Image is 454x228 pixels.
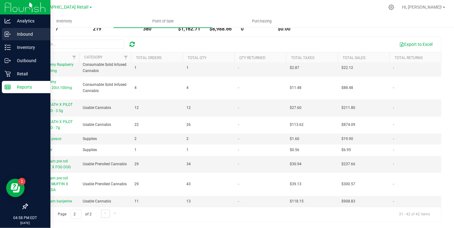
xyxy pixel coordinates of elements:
[393,65,394,71] span: -
[11,44,48,51] p: Inventory
[178,26,200,31] div: $1,162.71
[290,136,299,142] span: $1.60
[290,85,301,91] span: $11.48
[342,105,356,111] span: $211.80
[70,210,82,219] input: 2
[291,56,315,60] a: Total Taxes
[186,147,189,153] span: 1
[213,15,311,28] a: Purchasing
[144,18,182,24] span: Point of Sale
[5,71,11,77] inline-svg: Retail
[238,147,239,153] span: -
[83,181,127,187] span: Usable Prerolled Cannabis
[342,65,353,71] span: $22.12
[393,105,394,111] span: -
[135,136,137,142] span: 2
[6,179,25,197] iframe: Resource center
[11,83,48,91] p: Reports
[135,85,137,91] span: 4
[53,210,97,219] span: Page of 2
[48,18,80,24] span: Inventory
[290,105,301,111] span: $27.60
[83,147,97,153] span: Supplies
[31,62,74,73] span: Living alchemy Raspberry gummy 100mg
[393,136,394,142] span: -
[83,105,111,111] span: Usable Cannabis
[31,102,73,113] span: MENDO BREATH X PILOT LIGHT GRIND - 3.5g
[186,161,191,167] span: 34
[69,52,79,63] a: Filter
[5,58,11,64] inline-svg: Outbound
[84,55,102,59] a: Category
[342,136,353,142] span: $19.90
[186,198,191,204] span: 13
[135,161,139,167] span: 29
[18,178,26,185] iframe: Resource center unread badge
[136,56,161,60] a: Total Orders
[121,52,131,63] a: Filter
[238,181,239,187] span: -
[32,40,124,49] input: Search...
[342,85,353,91] span: $88.48
[290,161,301,167] span: $30.94
[278,26,313,31] div: $0.00
[209,26,232,31] div: $8,988.66
[238,65,239,71] span: -
[31,159,71,169] span: TOCC .75gram pre roll BANGERINE X FOG DOG
[393,181,394,187] span: -
[342,122,356,128] span: $874.09
[393,198,394,204] span: -
[342,161,356,167] span: $237.66
[31,199,72,203] span: TOCC 14 gram banjerine
[31,80,72,96] span: Living Alchemy watermelon 20ct.100mg gummies
[238,136,239,142] span: -
[83,136,97,142] span: Supplies
[143,26,169,31] div: 380
[83,161,127,167] span: Usable Prerolled Cannabis
[238,122,239,128] span: -
[394,210,435,219] span: 31 - 42 of 42 items
[188,56,206,60] a: Total Qty
[135,105,139,111] span: 12
[34,5,89,10] span: [GEOGRAPHIC_DATA] Retail
[393,147,394,153] span: -
[83,82,127,94] span: Consumable Solid Infused Cannabis
[83,198,111,204] span: Usable Cannabis
[3,221,48,225] p: [DATE]
[186,65,189,71] span: 1
[393,122,394,128] span: -
[388,4,395,10] div: Manage settings
[11,17,48,25] p: Analytics
[238,161,239,167] span: -
[11,70,48,78] p: Retail
[186,105,191,111] span: 12
[343,56,366,60] a: Total Sales
[5,31,11,37] inline-svg: Inbound
[342,181,356,187] span: $300.57
[135,181,139,187] span: 29
[402,5,442,10] span: Hi, [PERSON_NAME]!
[241,26,269,31] div: 0
[15,15,113,28] a: Inventory
[5,18,11,24] inline-svg: Analytics
[3,215,48,221] p: 04:58 PM EDT
[11,57,48,64] p: Outbound
[5,44,11,50] inline-svg: Inventory
[393,85,394,91] span: -
[113,15,212,28] a: Point of Sale
[186,85,189,91] span: 4
[135,147,137,153] span: 1
[11,30,48,38] p: Inbound
[55,26,84,31] div: 7
[238,85,239,91] span: -
[238,105,239,111] span: -
[83,122,111,128] span: Usable Cannabis
[290,198,304,204] span: $118.15
[135,65,137,71] span: 1
[93,26,134,31] div: 219
[290,122,304,128] span: $113.62
[395,56,423,60] a: Total Returns
[244,18,280,24] span: Purchasing
[238,198,239,204] span: -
